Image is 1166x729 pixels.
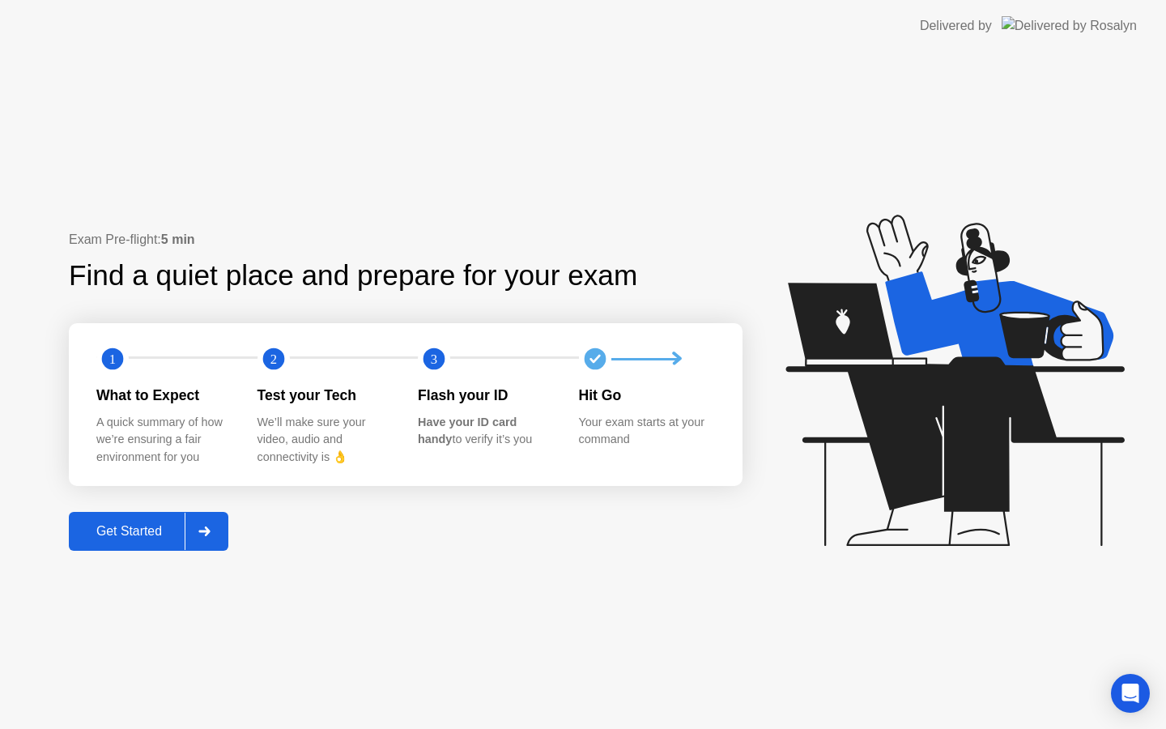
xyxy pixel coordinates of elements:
[96,414,232,467] div: A quick summary of how we’re ensuring a fair environment for you
[69,230,743,249] div: Exam Pre-flight:
[109,352,116,367] text: 1
[579,414,714,449] div: Your exam starts at your command
[257,385,393,406] div: Test your Tech
[69,254,640,297] div: Find a quiet place and prepare for your exam
[161,232,195,246] b: 5 min
[418,416,517,446] b: Have your ID card handy
[418,385,553,406] div: Flash your ID
[74,524,185,539] div: Get Started
[1002,16,1137,35] img: Delivered by Rosalyn
[579,385,714,406] div: Hit Go
[96,385,232,406] div: What to Expect
[1111,674,1150,713] div: Open Intercom Messenger
[257,414,393,467] div: We’ll make sure your video, audio and connectivity is 👌
[920,16,992,36] div: Delivered by
[69,512,228,551] button: Get Started
[270,352,276,367] text: 2
[431,352,437,367] text: 3
[418,414,553,449] div: to verify it’s you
